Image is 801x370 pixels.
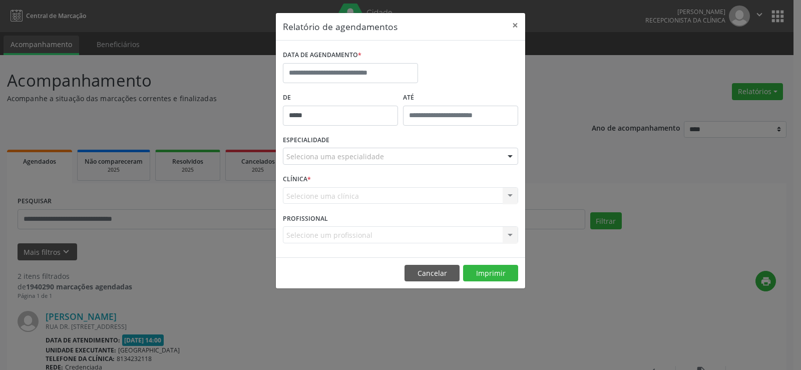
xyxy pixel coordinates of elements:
[283,20,397,33] h5: Relatório de agendamentos
[283,90,398,106] label: De
[403,90,518,106] label: ATÉ
[505,13,525,38] button: Close
[283,133,329,148] label: ESPECIALIDADE
[405,265,460,282] button: Cancelar
[283,172,311,187] label: CLÍNICA
[283,48,361,63] label: DATA DE AGENDAMENTO
[286,151,384,162] span: Seleciona uma especialidade
[463,265,518,282] button: Imprimir
[283,211,328,226] label: PROFISSIONAL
